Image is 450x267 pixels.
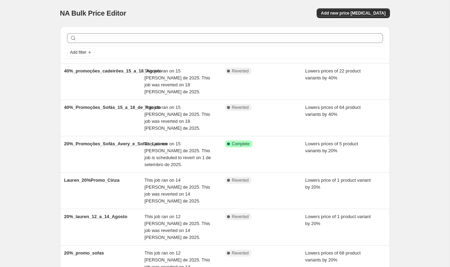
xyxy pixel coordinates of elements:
span: This job ran on 12 [PERSON_NAME] de 2025. This job was reverted on 14 [PERSON_NAME] de 2025. [144,214,210,240]
span: Complete [232,141,250,147]
span: NA Bulk Price Editor [60,9,126,17]
span: Add new price [MEDICAL_DATA] [321,10,385,16]
span: Add filter [70,50,86,55]
span: Reverted [232,214,249,219]
button: Add new price [MEDICAL_DATA] [317,8,390,18]
span: This job ran on 15 [PERSON_NAME] de 2025. This job was reverted on 18 [PERSON_NAME] de 2025. [144,68,210,94]
span: 40%_Promoções_Sofás_15_a_18_de_Agosto [64,105,161,110]
span: This job ran on 15 [PERSON_NAME] de 2025. This job is scheduled to revert on 1 de setembro de 2025. [144,141,211,167]
span: Lowers price of 1 product variant by 20% [305,214,371,226]
span: Lowers prices of 5 product variants by 20% [305,141,358,153]
span: 20%_lauren_12_a_14_Agosto [64,214,127,219]
span: Reverted [232,105,249,110]
span: Lowers prices of 22 product variants by 40% [305,68,361,80]
span: This job ran on 15 [PERSON_NAME] de 2025. This job was reverted on 18 [PERSON_NAME] de 2025. [144,105,210,131]
span: Reverted [232,250,249,256]
button: Add filter [67,48,95,57]
span: 40%_promoções_cadeirões_15_a_18_Agosto [64,68,162,74]
span: Lowers prices of 64 product variants by 40% [305,105,361,117]
span: 20%_Promoções_Sofás_Avery_e_Sofás_Lauren [64,141,167,146]
span: Lowers prices of 68 product variants by 20% [305,250,361,262]
span: Reverted [232,68,249,74]
span: 20%_promo_sofas [64,250,104,256]
span: This job ran on 14 [PERSON_NAME] de 2025. This job was reverted on 14 [PERSON_NAME] de 2025. [144,178,210,204]
span: Reverted [232,178,249,183]
span: Lowers price of 1 product variant by 20% [305,178,371,190]
span: Lauren_20%Promo_Cinza [64,178,120,183]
